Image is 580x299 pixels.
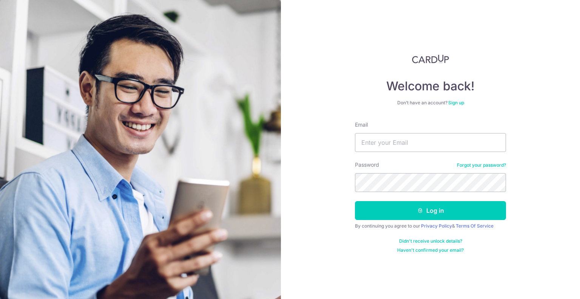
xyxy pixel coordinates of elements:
[355,79,506,94] h4: Welcome back!
[355,201,506,220] button: Log in
[355,121,368,129] label: Email
[412,54,449,64] img: CardUp Logo
[399,238,462,244] a: Didn't receive unlock details?
[355,100,506,106] div: Don’t have an account?
[448,100,464,105] a: Sign up
[421,223,452,229] a: Privacy Policy
[355,133,506,152] input: Enter your Email
[355,161,379,169] label: Password
[397,247,464,253] a: Haven't confirmed your email?
[456,223,494,229] a: Terms Of Service
[457,162,506,168] a: Forgot your password?
[355,223,506,229] div: By continuing you agree to our &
